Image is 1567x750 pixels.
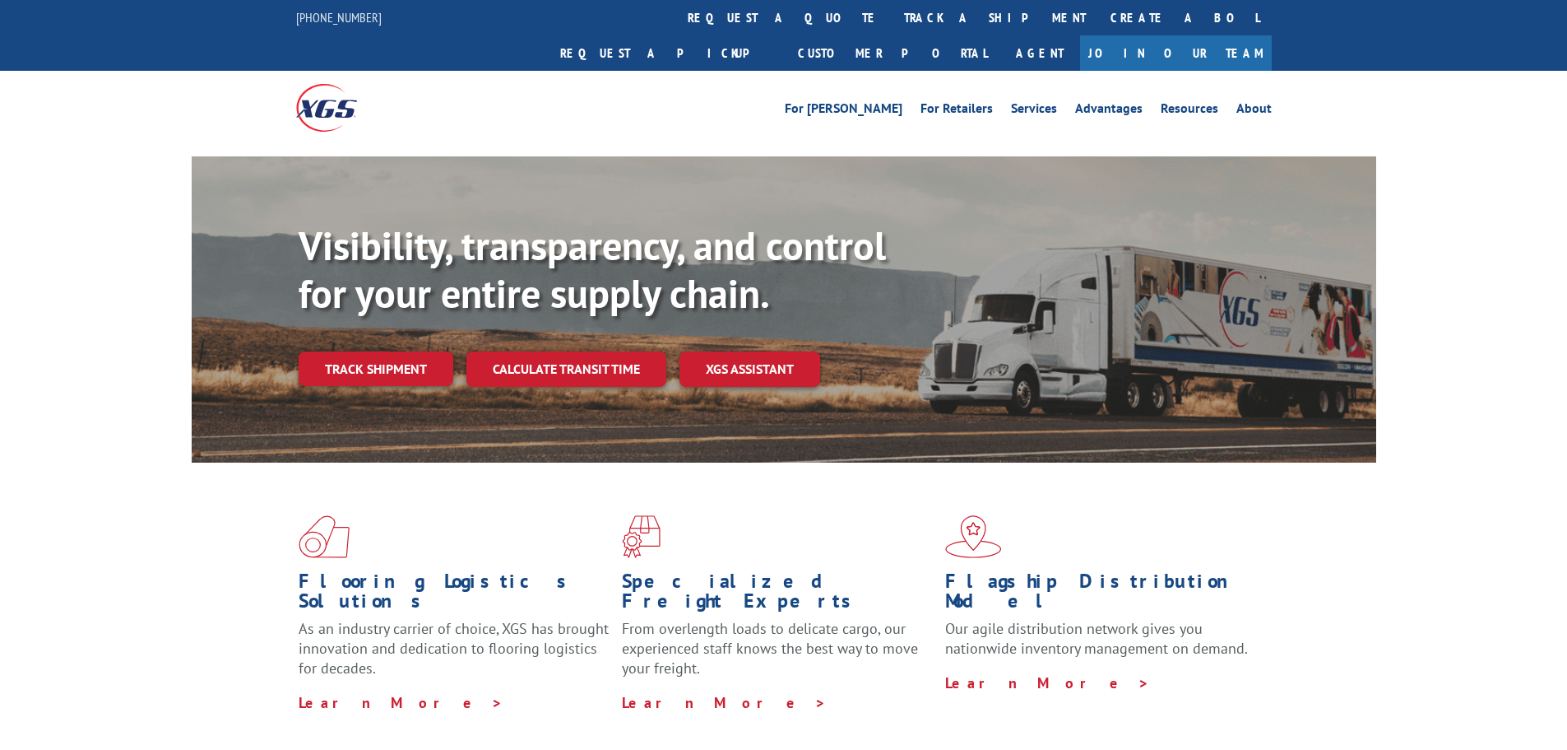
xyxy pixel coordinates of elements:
a: About [1236,102,1272,120]
h1: Specialized Freight Experts [622,571,933,619]
a: XGS ASSISTANT [679,352,820,387]
a: Advantages [1075,102,1143,120]
span: Our agile distribution network gives you nationwide inventory management on demand. [945,619,1248,658]
a: For Retailers [920,102,993,120]
a: Track shipment [299,352,453,386]
h1: Flagship Distribution Model [945,571,1256,619]
a: Learn More > [299,693,503,712]
a: For [PERSON_NAME] [785,102,902,120]
a: Learn More > [622,693,827,712]
a: Learn More > [945,673,1150,692]
a: Request a pickup [548,35,786,71]
img: xgs-icon-flagship-distribution-model-red [945,515,1002,558]
a: Join Our Team [1080,35,1272,71]
span: As an industry carrier of choice, XGS has brought innovation and dedication to flooring logistics... [299,619,609,678]
p: From overlength loads to delicate cargo, our experienced staff knows the best way to move your fr... [622,619,933,692]
img: xgs-icon-total-supply-chain-intelligence-red [299,515,350,558]
a: Services [1011,102,1057,120]
a: Resources [1161,102,1218,120]
b: Visibility, transparency, and control for your entire supply chain. [299,220,886,319]
h1: Flooring Logistics Solutions [299,571,610,619]
a: [PHONE_NUMBER] [296,9,382,26]
a: Calculate transit time [466,352,666,387]
a: Customer Portal [786,35,999,71]
img: xgs-icon-focused-on-flooring-red [622,515,661,558]
a: Agent [999,35,1080,71]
